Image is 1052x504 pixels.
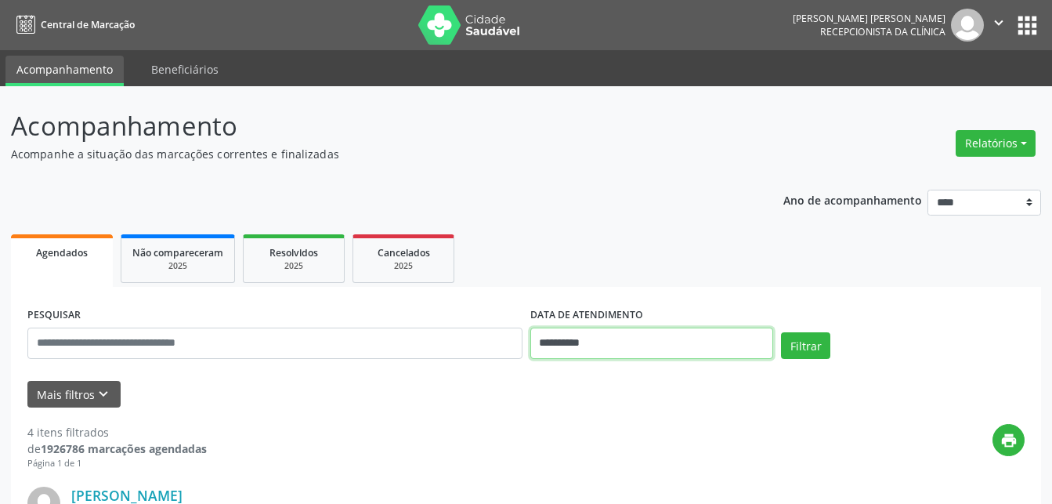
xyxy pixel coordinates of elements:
i: print [1000,432,1018,449]
button: apps [1014,12,1041,39]
p: Ano de acompanhamento [783,190,922,209]
span: Cancelados [378,246,430,259]
a: Acompanhamento [5,56,124,86]
button: print [992,424,1025,456]
button:  [984,9,1014,42]
div: [PERSON_NAME] [PERSON_NAME] [793,12,945,25]
span: Recepcionista da clínica [820,25,945,38]
button: Relatórios [956,130,1036,157]
a: [PERSON_NAME] [71,487,183,504]
button: Filtrar [781,332,830,359]
div: Página 1 de 1 [27,457,207,470]
div: 4 itens filtrados [27,424,207,441]
span: Agendados [36,246,88,259]
div: de [27,441,207,457]
span: Resolvidos [269,246,318,259]
button: Mais filtroskeyboard_arrow_down [27,381,121,408]
p: Acompanhamento [11,107,732,146]
div: 2025 [132,260,223,272]
span: Não compareceram [132,246,223,259]
i: keyboard_arrow_down [95,386,112,403]
div: 2025 [255,260,333,272]
span: Central de Marcação [41,18,135,31]
label: PESQUISAR [27,303,81,328]
div: 2025 [364,260,443,272]
label: DATA DE ATENDIMENTO [530,303,643,328]
a: Beneficiários [140,56,230,83]
p: Acompanhe a situação das marcações correntes e finalizadas [11,146,732,162]
i:  [990,14,1007,31]
strong: 1926786 marcações agendadas [41,441,207,456]
a: Central de Marcação [11,12,135,38]
img: img [951,9,984,42]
